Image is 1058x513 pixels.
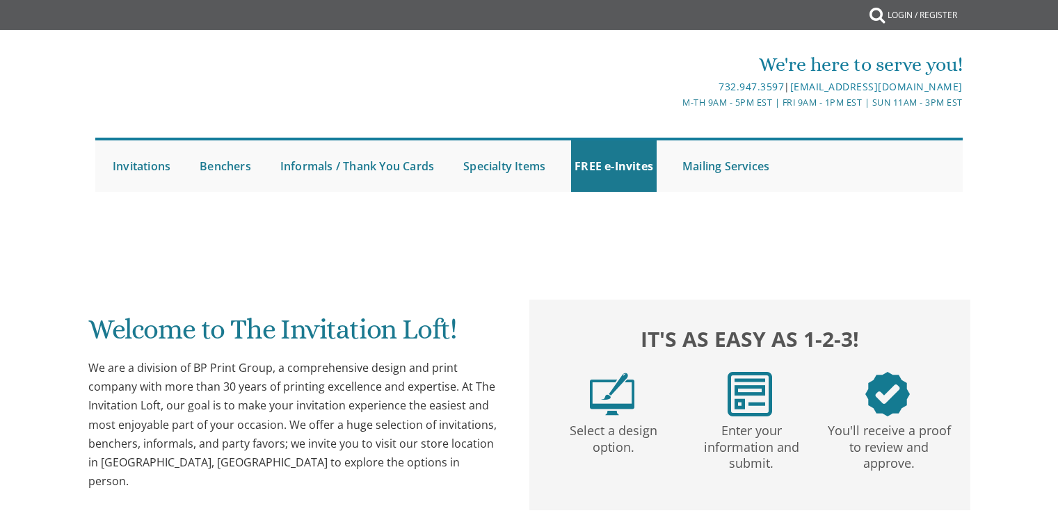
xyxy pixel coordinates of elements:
a: Specialty Items [460,140,549,192]
h2: It's as easy as 1-2-3! [543,323,956,355]
div: M-Th 9am - 5pm EST | Fri 9am - 1pm EST | Sun 11am - 3pm EST [385,95,963,110]
div: We are a division of BP Print Group, a comprehensive design and print company with more than 30 y... [88,359,502,491]
a: Invitations [109,140,174,192]
a: FREE e-Invites [571,140,657,192]
div: We're here to serve you! [385,51,963,79]
img: step2.png [728,372,772,416]
p: Enter your information and submit. [685,416,817,472]
img: step1.png [590,372,634,416]
p: You'll receive a proof to review and approve. [823,416,955,472]
img: step3.png [865,372,910,416]
div: | [385,79,963,95]
p: Select a design option. [547,416,680,456]
h1: Welcome to The Invitation Loft! [88,314,502,355]
a: Benchers [196,140,255,192]
a: 732.947.3597 [719,80,784,93]
a: [EMAIL_ADDRESS][DOMAIN_NAME] [790,80,963,93]
a: Mailing Services [679,140,773,192]
a: Informals / Thank You Cards [277,140,438,192]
